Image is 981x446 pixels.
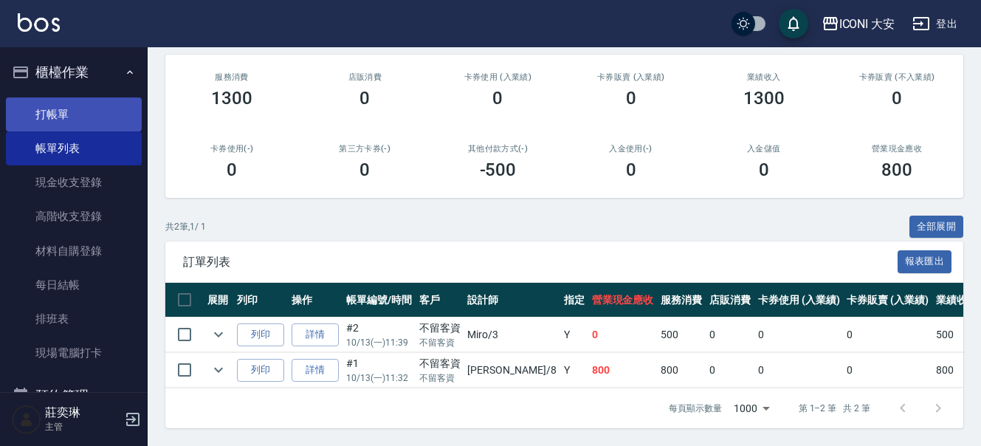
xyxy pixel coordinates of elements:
[211,88,252,109] h3: 1300
[657,318,706,352] td: 500
[343,353,416,388] td: #1
[316,72,413,82] h2: 店販消費
[183,144,280,154] h2: 卡券使用(-)
[588,353,658,388] td: 800
[18,13,60,32] img: Logo
[449,72,546,82] h2: 卡券使用 (入業績)
[6,53,142,92] button: 櫃檯作業
[464,283,560,318] th: 設計師
[464,353,560,388] td: [PERSON_NAME] /8
[343,283,416,318] th: 帳單編號/時間
[419,356,461,371] div: 不留客資
[881,159,912,180] h3: 800
[560,353,588,388] td: Y
[233,283,288,318] th: 列印
[343,318,416,352] td: #2
[288,283,343,318] th: 操作
[419,320,461,336] div: 不留客資
[346,336,412,349] p: 10/13 (一) 11:39
[560,318,588,352] td: Y
[588,318,658,352] td: 0
[560,283,588,318] th: 指定
[492,88,503,109] h3: 0
[183,72,280,82] h3: 服務消費
[779,9,808,38] button: save
[848,144,946,154] h2: 營業現金應收
[6,302,142,336] a: 排班表
[932,283,981,318] th: 業績收入
[359,88,370,109] h3: 0
[816,9,901,39] button: ICONI 大安
[6,234,142,268] a: 材料自購登錄
[45,405,120,420] h5: 莊奕琳
[843,283,932,318] th: 卡券販賣 (入業績)
[843,318,932,352] td: 0
[237,359,284,382] button: 列印
[892,88,902,109] h3: 0
[165,220,206,233] p: 共 2 筆, 1 / 1
[346,371,412,385] p: 10/13 (一) 11:32
[6,199,142,233] a: 高階收支登錄
[292,323,339,346] a: 詳情
[898,254,952,268] a: 報表匯出
[6,336,142,370] a: 現場電腦打卡
[45,420,120,433] p: 主管
[6,97,142,131] a: 打帳單
[626,159,636,180] h3: 0
[464,318,560,352] td: Miro /3
[227,159,237,180] h3: 0
[909,216,964,239] button: 全部展開
[449,144,546,154] h2: 其他付款方式(-)
[183,255,898,270] span: 訂單列表
[480,159,517,180] h3: -500
[359,159,370,180] h3: 0
[669,402,722,415] p: 每頁顯示數量
[759,159,769,180] h3: 0
[12,405,41,434] img: Person
[207,359,230,381] button: expand row
[843,353,932,388] td: 0
[932,353,981,388] td: 800
[419,371,461,385] p: 不留客資
[932,318,981,352] td: 500
[754,318,844,352] td: 0
[706,318,754,352] td: 0
[237,323,284,346] button: 列印
[657,283,706,318] th: 服務消費
[582,144,679,154] h2: 入金使用(-)
[204,283,233,318] th: 展開
[754,283,844,318] th: 卡券使用 (入業績)
[754,353,844,388] td: 0
[292,359,339,382] a: 詳情
[6,268,142,302] a: 每日結帳
[6,377,142,415] button: 預約管理
[6,131,142,165] a: 帳單列表
[6,165,142,199] a: 現金收支登錄
[419,336,461,349] p: 不留客資
[839,15,895,33] div: ICONI 大安
[906,10,963,38] button: 登出
[715,144,813,154] h2: 入金儲值
[799,402,870,415] p: 第 1–2 筆 共 2 筆
[316,144,413,154] h2: 第三方卡券(-)
[706,283,754,318] th: 店販消費
[207,323,230,346] button: expand row
[416,283,464,318] th: 客戶
[898,250,952,273] button: 報表匯出
[706,353,754,388] td: 0
[743,88,785,109] h3: 1300
[588,283,658,318] th: 營業現金應收
[715,72,813,82] h2: 業績收入
[626,88,636,109] h3: 0
[582,72,679,82] h2: 卡券販賣 (入業績)
[848,72,946,82] h2: 卡券販賣 (不入業績)
[728,388,775,428] div: 1000
[657,353,706,388] td: 800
